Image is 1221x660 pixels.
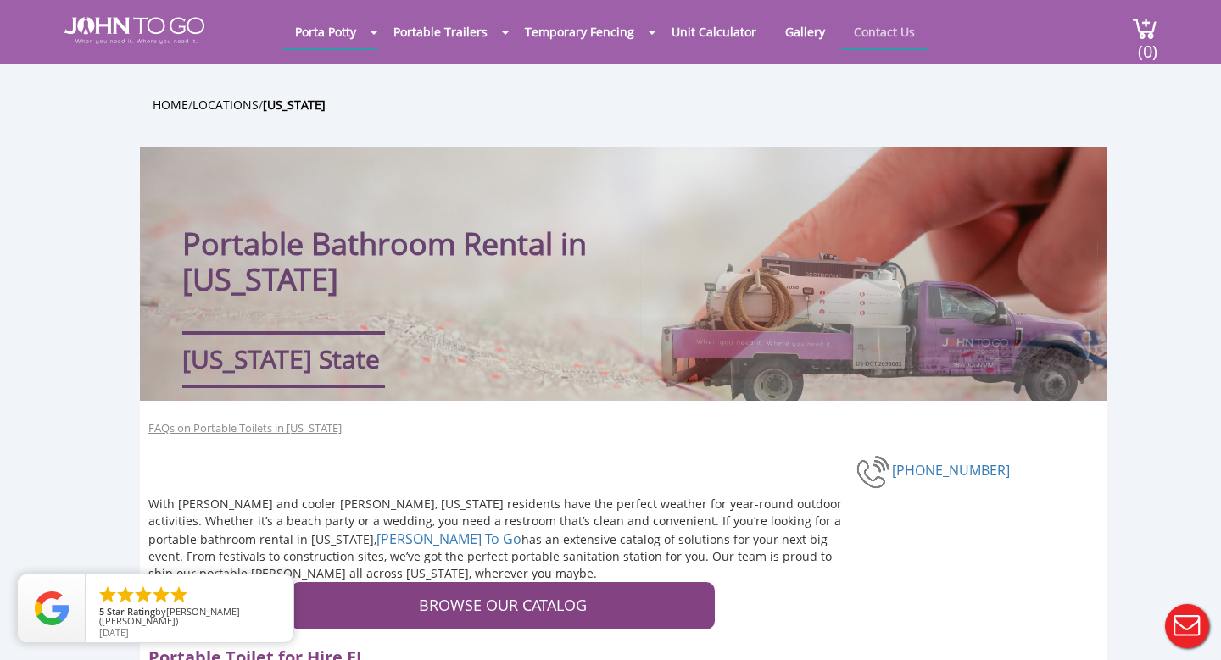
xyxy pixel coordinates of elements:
a: Locations [192,97,259,113]
a: Temporary Fencing [512,15,647,48]
a: [US_STATE] [263,97,326,113]
span: (0) [1137,26,1157,63]
li:  [169,585,189,605]
img: phone-number [856,453,892,491]
a: Contact Us [841,15,928,48]
span: has an extensive catalog of solutions for your next big event. From festivals to construction sit... [148,531,832,582]
span: 5 [99,605,104,618]
li:  [115,585,136,605]
a: [PHONE_NUMBER] [892,460,1010,479]
div: [US_STATE] State [182,331,385,388]
button: Live Chat [1153,592,1221,660]
li:  [133,585,153,605]
img: Review Rating [35,591,69,625]
h1: Portable Bathroom Rental in [US_STATE] [182,180,729,297]
a: Home [153,97,188,113]
img: cart a [1132,17,1157,40]
span: by [99,607,280,628]
span: With [PERSON_NAME] and cooler [PERSON_NAME], [US_STATE] residents have the perfect weather for ye... [148,496,842,529]
a: [PERSON_NAME] To Go [376,530,521,548]
img: Truck [640,243,1098,401]
span: [PERSON_NAME] ([PERSON_NAME]) [99,605,240,627]
span: [DATE] [99,626,129,639]
a: Gallery [772,15,838,48]
li:  [98,585,118,605]
a: FAQs on Portable Toilets in [US_STATE] [148,420,342,436]
a: BROWSE OUR CATALOG [291,582,715,629]
span: If you’re looking for a portable bathroom rental in [US_STATE], [148,513,841,547]
a: Unit Calculator [659,15,769,48]
img: JOHN to go [64,17,204,44]
ul: / / [153,95,1119,114]
span: Star Rating [107,605,155,618]
li:  [151,585,171,605]
a: Portable Trailers [381,15,500,48]
a: Porta Potty [282,15,369,48]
